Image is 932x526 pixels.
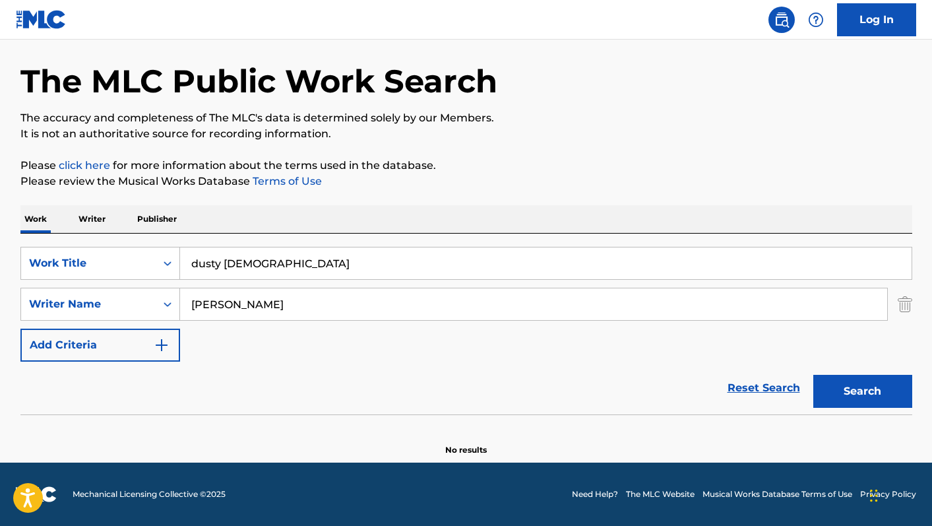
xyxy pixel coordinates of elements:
[20,205,51,233] p: Work
[626,488,695,500] a: The MLC Website
[572,488,618,500] a: Need Help?
[20,158,912,174] p: Please for more information about the terms used in the database.
[20,329,180,362] button: Add Criteria
[20,61,497,101] h1: The MLC Public Work Search
[20,247,912,414] form: Search Form
[866,463,932,526] iframe: Chat Widget
[803,7,829,33] div: Help
[808,12,824,28] img: help
[768,7,795,33] a: Public Search
[20,174,912,189] p: Please review the Musical Works Database
[870,476,878,515] div: Drag
[860,488,916,500] a: Privacy Policy
[837,3,916,36] a: Log In
[702,488,852,500] a: Musical Works Database Terms of Use
[75,205,109,233] p: Writer
[813,375,912,408] button: Search
[16,10,67,29] img: MLC Logo
[29,296,148,312] div: Writer Name
[250,175,322,187] a: Terms of Use
[445,428,487,456] p: No results
[133,205,181,233] p: Publisher
[898,288,912,321] img: Delete Criterion
[29,255,148,271] div: Work Title
[59,159,110,172] a: click here
[20,110,912,126] p: The accuracy and completeness of The MLC's data is determined solely by our Members.
[154,337,170,353] img: 9d2ae6d4665cec9f34b9.svg
[16,486,57,502] img: logo
[774,12,790,28] img: search
[721,374,807,403] a: Reset Search
[73,488,226,500] span: Mechanical Licensing Collective © 2025
[20,126,912,142] p: It is not an authoritative source for recording information.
